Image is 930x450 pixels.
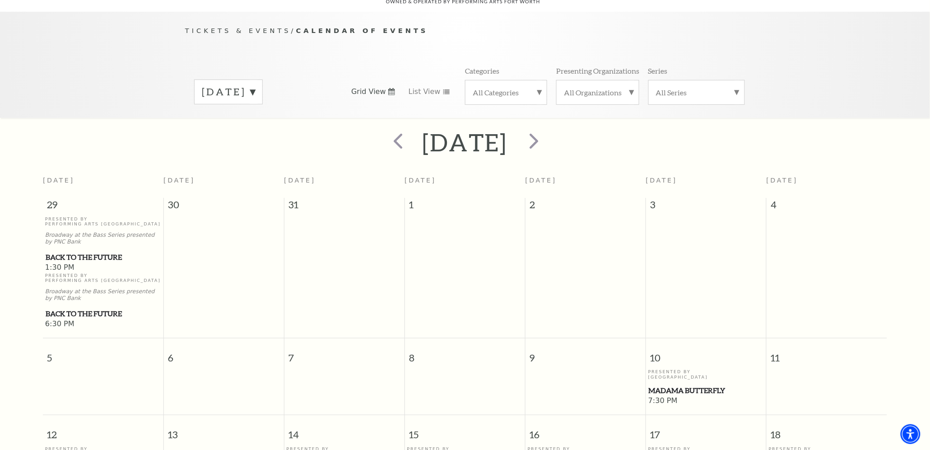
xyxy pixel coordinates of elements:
[646,338,766,370] span: 10
[648,369,764,380] p: Presented By [GEOGRAPHIC_DATA]
[45,319,161,329] span: 6:30 PM
[46,308,161,319] span: Back to the Future
[284,338,405,370] span: 7
[284,198,405,216] span: 31
[656,88,737,97] label: All Series
[43,198,163,216] span: 29
[202,85,255,99] label: [DATE]
[646,415,766,446] span: 17
[525,415,646,446] span: 16
[185,25,745,37] p: /
[43,415,163,446] span: 12
[405,415,525,446] span: 15
[45,308,161,319] a: Back to the Future
[405,198,525,216] span: 1
[901,424,921,444] div: Accessibility Menu
[648,396,764,406] span: 7:30 PM
[45,252,161,263] a: Back to the Future
[164,338,284,370] span: 6
[767,415,887,446] span: 18
[46,252,161,263] span: Back to the Future
[564,88,632,97] label: All Organizations
[525,198,646,216] span: 2
[525,177,557,184] span: [DATE]
[525,338,646,370] span: 9
[405,177,436,184] span: [DATE]
[284,415,405,446] span: 14
[43,177,74,184] span: [DATE]
[45,232,161,245] p: Broadway at the Bass Series presented by PNC Bank
[381,127,414,159] button: prev
[164,198,284,216] span: 30
[45,216,161,227] p: Presented By Performing Arts [GEOGRAPHIC_DATA]
[45,288,161,302] p: Broadway at the Bass Series presented by PNC Bank
[646,198,766,216] span: 3
[164,415,284,446] span: 13
[45,263,161,273] span: 1:30 PM
[648,66,668,75] p: Series
[45,273,161,283] p: Presented By Performing Arts [GEOGRAPHIC_DATA]
[473,88,539,97] label: All Categories
[409,87,441,97] span: List View
[648,385,764,396] a: Madama Butterfly
[422,128,507,157] h2: [DATE]
[163,177,195,184] span: [DATE]
[767,338,887,370] span: 11
[284,177,316,184] span: [DATE]
[351,87,386,97] span: Grid View
[767,198,887,216] span: 4
[646,177,678,184] span: [DATE]
[767,177,798,184] span: [DATE]
[556,66,639,75] p: Presenting Organizations
[465,66,499,75] p: Categories
[405,338,525,370] span: 8
[649,385,764,396] span: Madama Butterfly
[185,27,291,34] span: Tickets & Events
[296,27,428,34] span: Calendar of Events
[43,338,163,370] span: 5
[516,127,549,159] button: next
